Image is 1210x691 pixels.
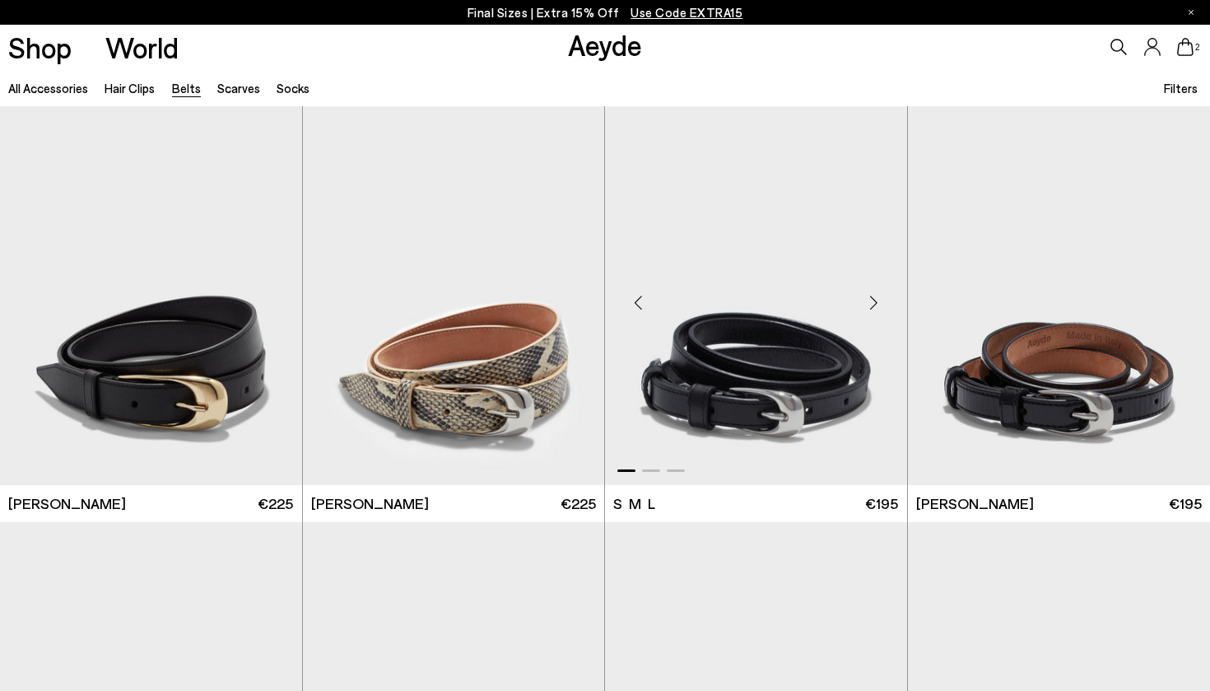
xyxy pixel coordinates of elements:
[605,106,907,486] a: Next slide Previous slide
[1164,81,1198,96] span: Filters
[303,485,605,522] a: [PERSON_NAME] €225
[217,81,260,96] a: Scarves
[605,485,907,522] a: S M L €195
[605,106,907,486] img: Eleanor Leather Belt
[303,106,605,486] img: Leona Leather Belt
[605,106,907,486] div: 1 / 3
[8,33,72,62] a: Shop
[277,81,309,96] a: Socks
[303,106,605,486] div: 1 / 3
[172,81,201,96] a: Belts
[629,493,641,514] li: M
[105,33,179,62] a: World
[8,493,126,514] span: [PERSON_NAME]
[613,278,663,327] div: Previous slide
[468,2,743,23] p: Final Sizes | Extra 15% Off
[865,493,898,514] span: €195
[648,493,655,514] li: L
[311,493,429,514] span: [PERSON_NAME]
[613,493,622,514] li: S
[1169,493,1202,514] span: €195
[613,493,655,514] ul: variant
[1194,43,1202,52] span: 2
[258,493,293,514] span: €225
[1177,38,1194,56] a: 2
[8,81,88,96] a: All accessories
[561,493,596,514] span: €225
[631,5,742,20] span: Navigate to /collections/ss25-final-sizes
[568,27,642,62] a: Aeyde
[303,106,605,486] a: Next slide Previous slide
[105,81,155,96] a: Hair Clips
[849,278,899,327] div: Next slide
[916,493,1034,514] span: [PERSON_NAME]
